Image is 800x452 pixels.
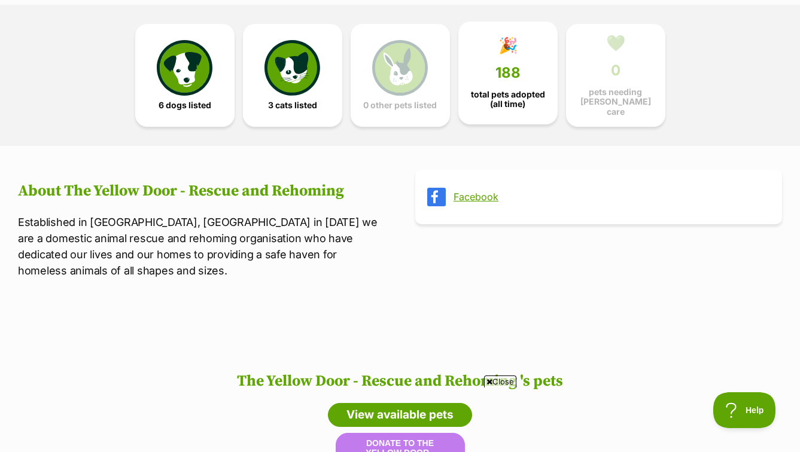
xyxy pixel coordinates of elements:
span: 6 dogs listed [159,100,211,110]
a: Facebook [454,191,765,202]
h2: About The Yellow Door - Rescue and Rehoming [18,182,385,200]
img: petrescue-icon-eee76f85a60ef55c4a1927667547b313a7c0e82042636edf73dce9c88f694885.svg [157,40,212,95]
span: 0 other pets listed [363,100,437,110]
a: 6 dogs listed [135,24,235,127]
span: pets needing [PERSON_NAME] care [576,87,655,116]
span: Close [484,375,516,387]
span: 3 cats listed [268,100,317,110]
p: Established in [GEOGRAPHIC_DATA], [GEOGRAPHIC_DATA] in [DATE] we are a domestic animal rescue and... [18,214,385,279]
div: 💚 [606,34,625,52]
iframe: Advertisement [110,392,691,446]
div: 🎉 [498,36,518,54]
a: 🎉 188 total pets adopted (all time) [458,22,558,124]
a: 3 cats listed [243,24,342,127]
span: 188 [495,65,521,81]
span: 0 [611,62,620,79]
img: cat-icon-068c71abf8fe30c970a85cd354bc8e23425d12f6e8612795f06af48be43a487a.svg [264,40,320,95]
a: 0 other pets listed [351,24,450,127]
a: 💚 0 pets needing [PERSON_NAME] care [566,24,665,127]
iframe: Help Scout Beacon - Open [713,392,776,428]
h2: The Yellow Door - Rescue and Rehoming 's pets [12,372,788,390]
span: total pets adopted (all time) [469,90,547,109]
img: bunny-icon-b786713a4a21a2fe6d13e954f4cb29d131f1b31f8a74b52ca2c6d2999bc34bbe.svg [372,40,427,95]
